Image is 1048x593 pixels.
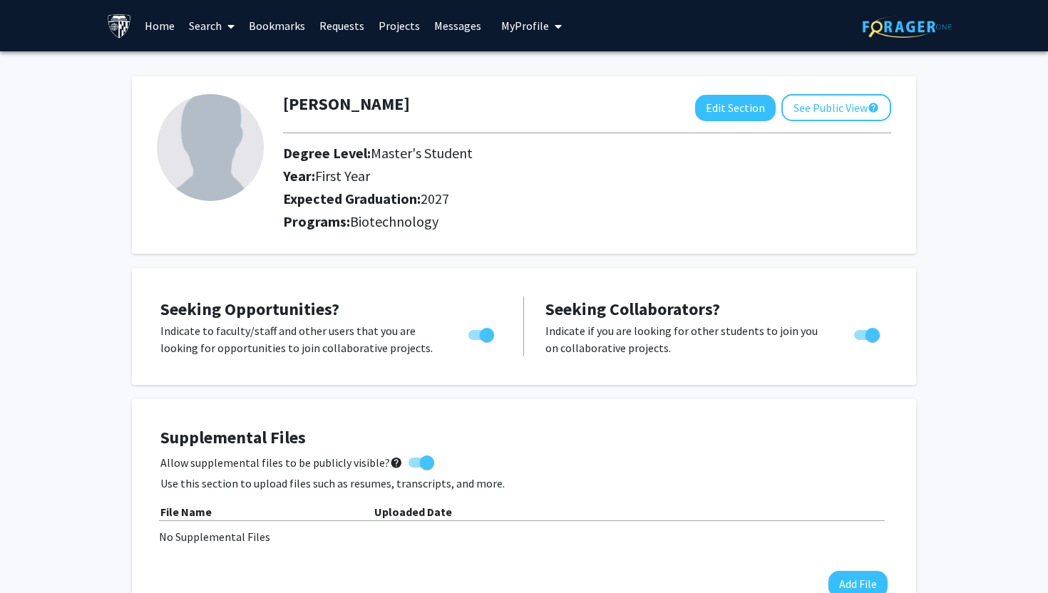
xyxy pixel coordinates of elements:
[157,94,264,201] img: Profile Picture
[350,212,438,230] span: Biotechnology
[182,1,242,51] a: Search
[160,505,212,519] b: File Name
[463,322,502,344] div: Toggle
[160,298,339,320] span: Seeking Opportunities?
[781,94,891,121] button: See Public View
[159,528,889,545] div: No Supplemental Files
[283,190,769,207] h2: Expected Graduation:
[283,145,769,162] h2: Degree Level:
[160,475,888,492] p: Use this section to upload files such as resumes, transcripts, and more.
[545,298,720,320] span: Seeking Collaborators?
[848,322,888,344] div: Toggle
[11,529,61,582] iframe: Chat
[283,94,410,115] h1: [PERSON_NAME]
[160,322,441,356] p: Indicate to faculty/staff and other users that you are looking for opportunities to join collabor...
[863,16,952,38] img: ForagerOne Logo
[371,144,473,162] span: Master's Student
[160,454,403,471] span: Allow supplemental files to be publicly visible?
[283,213,891,230] h2: Programs:
[374,505,452,519] b: Uploaded Date
[868,99,879,116] mat-icon: help
[107,14,132,38] img: Johns Hopkins University Logo
[371,1,427,51] a: Projects
[312,1,371,51] a: Requests
[242,1,312,51] a: Bookmarks
[421,190,449,207] span: 2027
[390,454,403,471] mat-icon: help
[315,167,370,185] span: First Year
[545,322,827,356] p: Indicate if you are looking for other students to join you on collaborative projects.
[501,19,549,33] span: My Profile
[160,428,888,448] h4: Supplemental Files
[138,1,182,51] a: Home
[427,1,488,51] a: Messages
[283,167,769,185] h2: Year:
[695,95,776,121] button: Edit Section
